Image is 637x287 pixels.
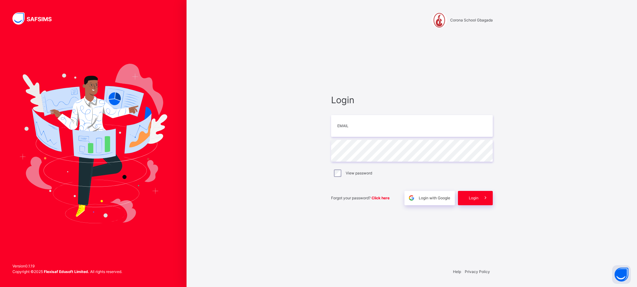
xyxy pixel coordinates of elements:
[19,64,167,223] img: Hero Image
[331,196,390,200] span: Forgot your password?
[408,194,415,201] img: google.396cfc9801f0270233282035f929180a.svg
[612,265,631,284] button: Open asap
[12,12,59,25] img: SAFSIMS Logo
[450,17,493,23] span: Corona School Gbagada
[372,196,390,200] a: Click here
[12,269,122,274] span: Copyright © 2025 All rights reserved.
[419,195,450,201] span: Login with Google
[469,195,478,201] span: Login
[12,263,122,269] span: Version 0.1.19
[44,269,89,274] strong: Flexisaf Edusoft Limited.
[453,269,461,274] a: Help
[465,269,490,274] a: Privacy Policy
[346,170,372,176] label: View password
[331,93,493,107] span: Login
